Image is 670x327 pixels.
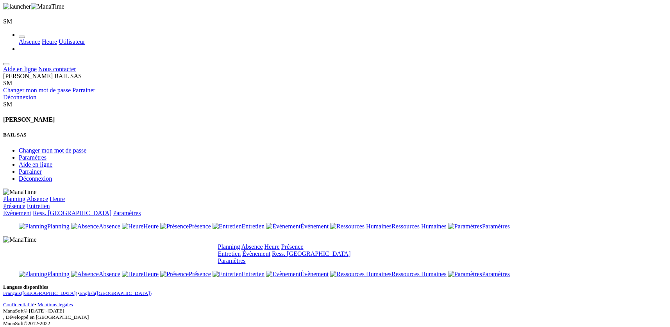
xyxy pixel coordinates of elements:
[213,223,242,230] img: Entretien
[95,290,152,296] span: ([GEOGRAPHIC_DATA])
[19,223,70,230] a: Planning
[3,18,667,25] div: SM
[3,73,53,79] span: [PERSON_NAME]
[3,196,25,202] a: Planning
[3,284,48,290] b: Langues disponibles
[160,271,211,277] a: Présence
[19,175,52,182] a: Déconnexion
[50,196,65,202] a: Heure
[266,223,300,230] img: Évènement
[218,243,240,250] a: Planning
[71,223,99,230] img: Absence
[3,80,667,87] div: SM
[160,223,189,230] img: Présence
[19,168,42,175] a: Parrainer
[330,271,447,277] a: Ressources Humaines
[71,271,120,277] a: Absence
[266,271,329,277] a: Évènement
[3,73,667,87] div: [PERSON_NAME] BAIL SAS SM
[448,223,482,230] img: Paramètres
[3,210,31,216] a: Évènement
[213,271,242,278] img: Entretien
[19,38,40,45] a: Absence
[266,271,300,278] img: Évènement
[19,161,52,168] a: Aide en ligne
[3,94,36,101] a: Déconnexion
[38,302,73,307] a: Mentions légales
[122,271,159,277] a: Heure
[264,243,280,250] a: Heure
[28,320,40,326] span: 2012-
[448,271,482,278] img: Paramètres
[38,66,76,72] a: Nous contacter
[3,101,667,108] div: SM
[19,223,47,230] img: Planning
[448,223,510,230] a: Paramètres
[27,196,48,202] a: Absence
[160,271,189,278] img: Présence
[266,223,329,230] a: Évènement
[3,87,71,93] a: Changer mon mot de passe
[79,290,152,296] a: English([GEOGRAPHIC_DATA])
[448,271,510,277] a: Paramètres
[3,308,667,320] div: ManaSoft© [DATE]-[DATE]
[19,271,47,278] img: Planning
[3,302,36,307] span: •
[122,223,143,230] img: Heure
[160,223,211,230] a: Présence
[21,290,77,296] span: ([GEOGRAPHIC_DATA])
[330,223,447,230] a: Ressources Humaines
[19,154,46,161] a: Paramètres
[218,250,241,257] a: Entretien
[71,271,99,278] img: Absence
[113,210,141,216] a: Paramètres
[3,236,37,243] img: ManaTime
[3,314,667,320] div: , Développé en [GEOGRAPHIC_DATA]
[3,302,34,307] a: Confidentialité
[72,87,95,93] a: Parrainer
[3,132,667,138] h5: BAIL SAS
[54,73,82,79] span: BAIL SAS
[19,271,70,277] a: Planning
[213,271,264,277] a: Entretien
[213,223,264,230] a: Entretien
[31,3,64,10] img: ManaTime
[3,116,667,123] h4: [PERSON_NAME]
[330,223,391,230] img: Ressources Humaines
[3,290,77,296] a: Français([GEOGRAPHIC_DATA])
[218,257,246,264] a: Paramètres
[3,203,25,209] a: Présence
[19,147,86,154] a: Changer mon mot de passe
[42,38,57,45] a: Heure
[330,271,391,278] img: Ressources Humaines
[3,284,667,296] p: •
[3,3,31,10] img: launcher
[272,250,350,257] a: Ress. [GEOGRAPHIC_DATA]
[71,223,120,230] a: Absence
[3,320,667,327] div: ManaSoft© 2022
[3,189,37,196] img: ManaTime
[122,223,159,230] a: Heure
[122,271,143,278] img: Heure
[281,243,304,250] a: Présence
[3,66,37,72] a: Aide en ligne
[27,203,50,209] a: Entretien
[59,38,85,45] a: Utilisateur
[241,243,263,250] a: Absence
[33,210,111,216] a: Ress. [GEOGRAPHIC_DATA]
[242,250,270,257] a: Évènement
